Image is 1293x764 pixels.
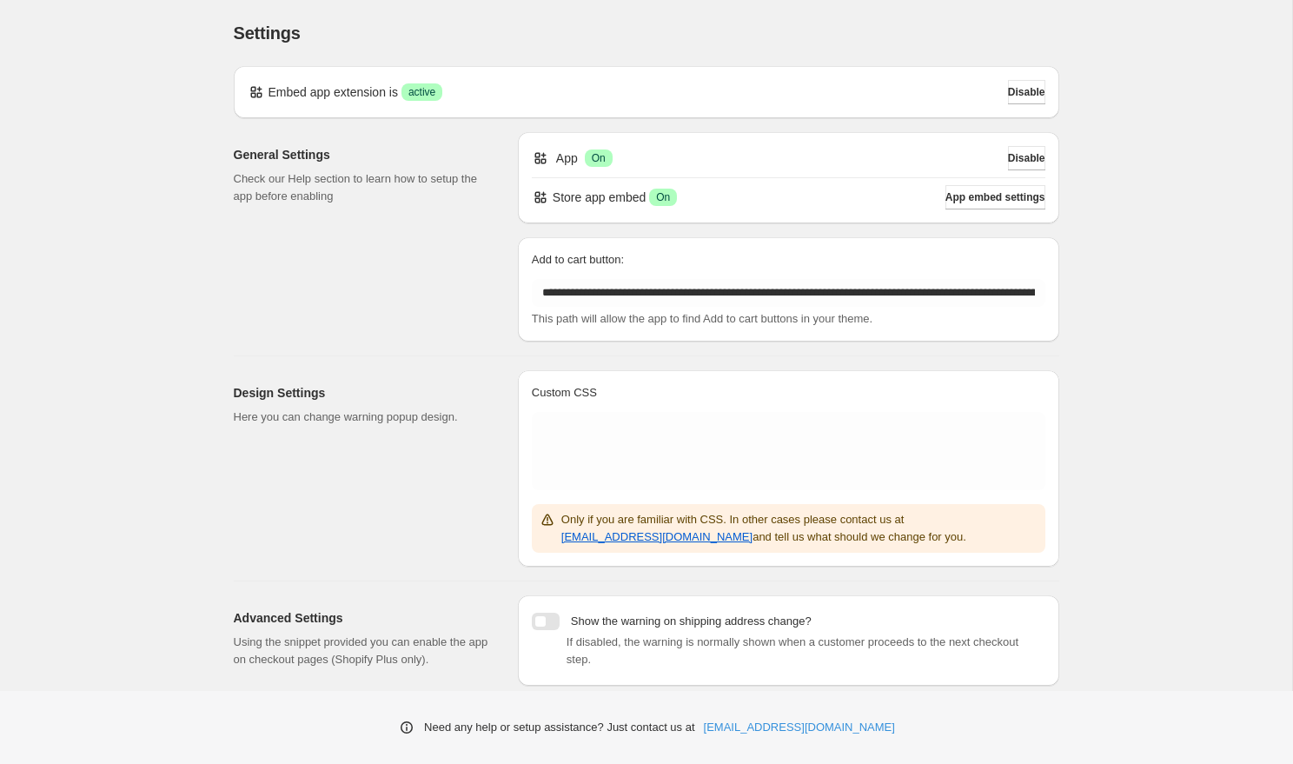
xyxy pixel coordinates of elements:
[553,189,646,206] p: Store app embed
[1008,151,1045,165] span: Disable
[234,384,490,402] h2: Design Settings
[234,634,490,668] p: Using the snippet provided you can enable the app on checkout pages (Shopify Plus only).
[561,511,1038,546] p: Only if you are familiar with CSS. In other cases please contact us at and tell us what should we...
[556,149,578,167] p: App
[269,83,398,101] p: Embed app extension is
[234,609,490,627] h2: Advanced Settings
[571,613,812,630] p: Show the warning on shipping address change?
[532,386,597,399] span: Custom CSS
[234,23,301,43] span: Settings
[234,409,490,426] p: Here you can change warning popup design.
[532,312,872,325] span: This path will allow the app to find Add to cart buttons in your theme.
[945,185,1045,209] button: App embed settings
[1008,85,1045,99] span: Disable
[1008,146,1045,170] button: Disable
[592,151,606,165] span: On
[561,530,753,543] a: [EMAIL_ADDRESS][DOMAIN_NAME]
[656,190,670,204] span: On
[1008,80,1045,104] button: Disable
[234,146,490,163] h2: General Settings
[408,85,435,99] span: active
[234,170,490,205] p: Check our Help section to learn how to setup the app before enabling
[945,190,1045,204] span: App embed settings
[532,253,624,266] span: Add to cart button:
[567,635,1018,666] span: If disabled, the warning is normally shown when a customer proceeds to the next checkout step.
[704,719,895,736] a: [EMAIL_ADDRESS][DOMAIN_NAME]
